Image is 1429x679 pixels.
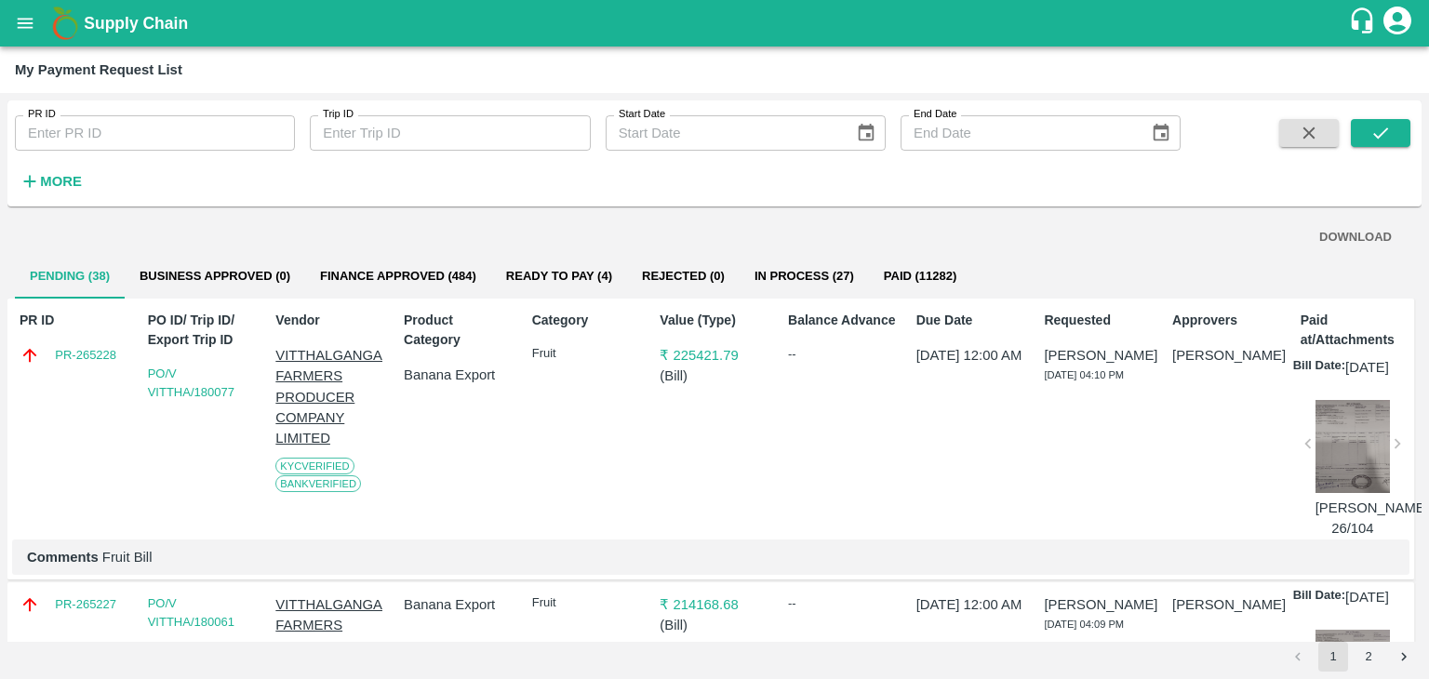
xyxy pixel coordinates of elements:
[660,594,768,615] p: ₹ 214168.68
[916,345,1025,366] p: [DATE] 12:00 AM
[148,596,234,629] a: PO/V VITTHA/180061
[1044,311,1153,330] p: Requested
[84,10,1348,36] a: Supply Chain
[125,254,305,299] button: Business Approved (0)
[1044,369,1124,380] span: [DATE] 04:10 PM
[15,115,295,151] input: Enter PR ID
[848,115,884,151] button: Choose date
[27,547,1395,567] p: Fruit Bill
[27,550,99,565] b: Comments
[47,5,84,42] img: logo
[20,311,128,330] p: PR ID
[404,365,513,385] p: Banana Export
[660,366,768,386] p: ( Bill )
[491,254,627,299] button: Ready To Pay (4)
[275,458,354,474] span: KYC Verified
[1044,619,1124,630] span: [DATE] 04:09 PM
[532,311,641,330] p: Category
[916,311,1025,330] p: Due Date
[532,594,641,612] p: Fruit
[323,107,354,122] label: Trip ID
[660,345,768,366] p: ₹ 225421.79
[84,14,188,33] b: Supply Chain
[788,594,897,613] div: --
[1312,221,1399,254] button: DOWNLOAD
[310,115,590,151] input: Enter Trip ID
[619,107,665,122] label: Start Date
[532,345,641,363] p: Fruit
[1348,7,1381,40] div: customer-support
[148,311,257,350] p: PO ID/ Trip ID/ Export Trip ID
[1172,311,1281,330] p: Approvers
[1044,594,1153,615] p: [PERSON_NAME]
[15,58,182,82] div: My Payment Request List
[1293,357,1345,378] p: Bill Date:
[55,346,116,365] a: PR-265228
[1293,587,1345,607] p: Bill Date:
[788,345,897,364] div: --
[1345,587,1389,607] p: [DATE]
[28,107,56,122] label: PR ID
[148,366,234,399] a: PO/V VITTHA/180077
[305,254,491,299] button: Finance Approved (484)
[275,345,384,448] p: VITTHALGANGA FARMERS PRODUCER COMPANY LIMITED
[15,254,125,299] button: Pending (38)
[1280,642,1422,672] nav: pagination navigation
[627,254,740,299] button: Rejected (0)
[275,311,384,330] p: Vendor
[1143,115,1179,151] button: Choose date
[1172,594,1281,615] p: [PERSON_NAME]
[55,595,116,614] a: PR-265227
[1172,345,1281,366] p: [PERSON_NAME]
[404,594,513,615] p: Banana Export
[1389,642,1419,672] button: Go to next page
[788,311,897,330] p: Balance Advance
[660,311,768,330] p: Value (Type)
[1315,498,1390,539] p: [PERSON_NAME]/25-26/104
[1381,4,1414,43] div: account of current user
[901,115,1136,151] input: End Date
[4,2,47,45] button: open drawer
[914,107,956,122] label: End Date
[1044,345,1153,366] p: [PERSON_NAME]
[275,475,361,492] span: Bank Verified
[40,174,82,189] strong: More
[404,311,513,350] p: Product Category
[606,115,841,151] input: Start Date
[740,254,869,299] button: In Process (27)
[1318,642,1348,672] button: page 1
[1345,357,1389,378] p: [DATE]
[660,615,768,635] p: ( Bill )
[1354,642,1383,672] button: Go to page 2
[869,254,972,299] button: Paid (11282)
[15,166,87,197] button: More
[916,594,1025,615] p: [DATE] 12:00 AM
[1301,311,1409,350] p: Paid at/Attachments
